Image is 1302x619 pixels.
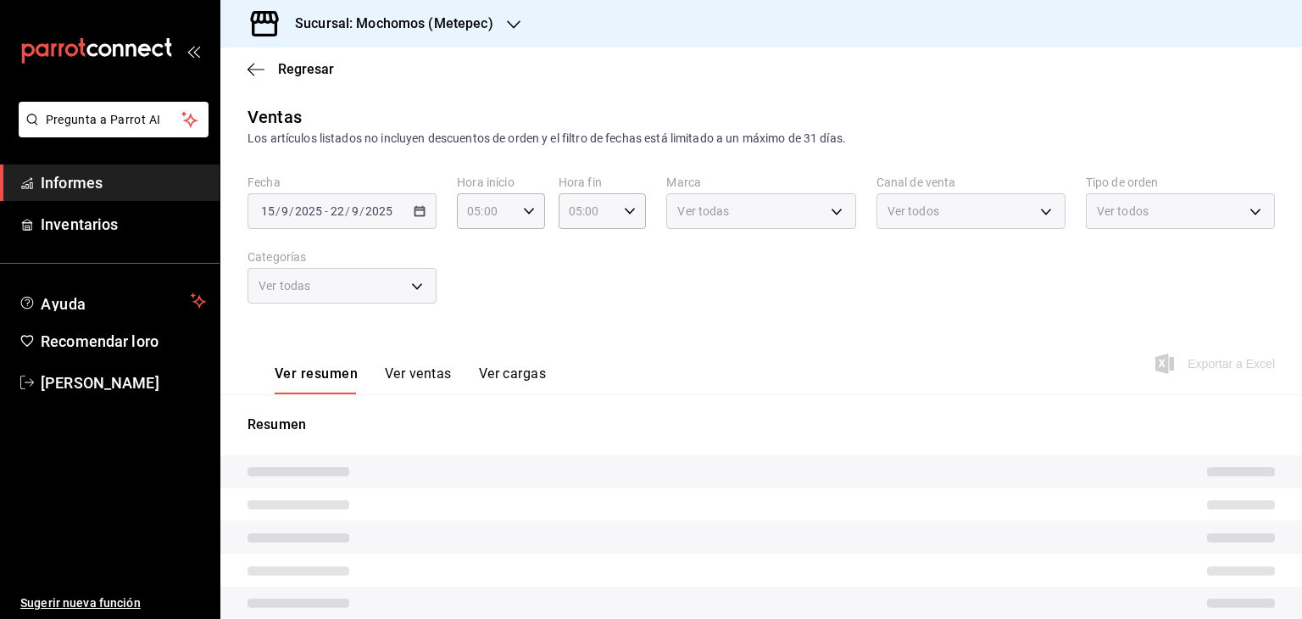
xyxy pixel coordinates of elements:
[46,113,161,126] font: Pregunta a Parrot AI
[278,61,334,77] font: Regresar
[1086,176,1159,189] font: Tipo de orden
[876,176,956,189] font: Canal de venta
[248,61,334,77] button: Regresar
[294,204,323,218] input: ----
[12,123,209,141] a: Pregunta a Parrot AI
[19,102,209,137] button: Pregunta a Parrot AI
[479,365,547,382] font: Ver cargas
[275,365,358,382] font: Ver resumen
[41,332,159,350] font: Recomendar loro
[248,131,846,145] font: Los artículos listados no incluyen descuentos de orden y el filtro de fechas está limitado a un m...
[41,374,159,392] font: [PERSON_NAME]
[295,15,493,31] font: Sucursal: Mochomos (Metepec)
[289,204,294,218] font: /
[364,204,393,218] input: ----
[248,176,281,189] font: Fecha
[325,204,328,218] font: -
[887,204,939,218] font: Ver todos
[351,204,359,218] input: --
[359,204,364,218] font: /
[385,365,452,382] font: Ver ventas
[275,204,281,218] font: /
[457,176,514,189] font: Hora inicio
[41,215,118,233] font: Inventarios
[1097,204,1149,218] font: Ver todos
[330,204,345,218] input: --
[260,204,275,218] input: --
[186,44,200,58] button: abrir_cajón_menú
[248,416,306,432] font: Resumen
[275,365,546,394] div: pestañas de navegación
[248,107,302,127] font: Ventas
[41,295,86,313] font: Ayuda
[345,204,350,218] font: /
[41,174,103,192] font: Informes
[259,279,310,293] font: Ver todas
[677,204,729,218] font: Ver todas
[20,596,141,610] font: Sugerir nueva función
[559,176,602,189] font: Hora fin
[281,204,289,218] input: --
[248,250,306,264] font: Categorías
[666,176,701,189] font: Marca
